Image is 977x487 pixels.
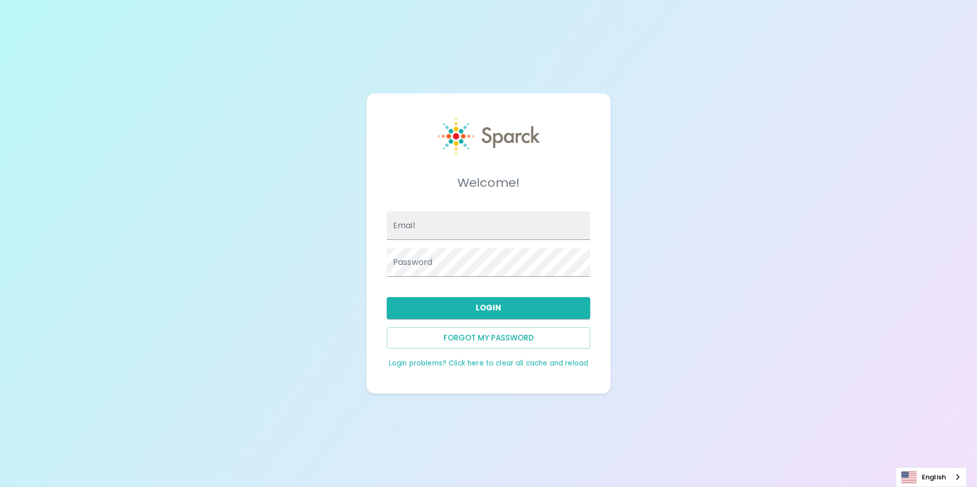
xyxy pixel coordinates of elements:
[438,118,540,155] img: Sparck logo
[896,467,967,487] aside: Language selected: English
[387,327,590,349] button: Forgot my password
[387,175,590,191] h5: Welcome!
[896,468,966,486] a: English
[389,358,588,368] a: Login problems? Click here to clear all cache and reload
[896,467,967,487] div: Language
[387,297,590,319] button: Login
